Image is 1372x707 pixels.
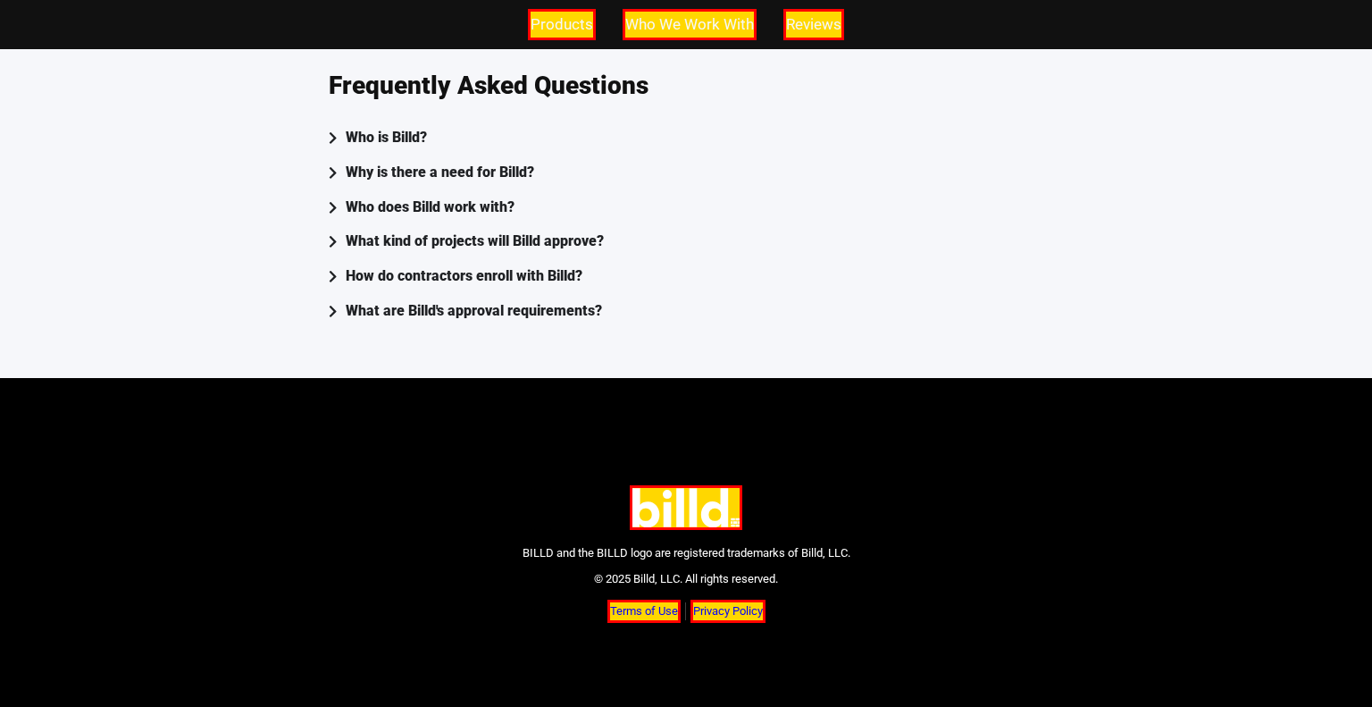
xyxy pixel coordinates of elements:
[329,229,1043,255] summary: What kind of projects will Billd approve?
[346,125,427,151] div: Who is Billd?
[346,229,604,255] div: What kind of projects will Billd approve?
[625,12,754,38] span: Who We Work With
[346,299,602,324] div: What are Billd's approval requirements?
[607,600,765,623] nav: Menu
[329,125,1043,324] div: Accordion. Open links with Enter or Space, close with Escape, and navigate with Arrow Keys
[783,9,844,40] a: Reviews
[329,160,1043,186] summary: Why is there a need for Billd?
[528,9,596,40] a: Products
[346,160,534,186] div: Why is there a need for Billd?
[623,9,757,40] a: Who We Work With
[329,73,648,98] h3: Frequently Asked Questions
[329,195,1043,221] summary: Who does Billd work with?
[690,600,765,623] a: Privacy Policy
[523,546,850,585] span: BILLD and the BILLD logo are registered trademarks of Billd, LLC. © 2025 Billd, LLC. All rights r...
[531,12,593,38] span: Products
[346,264,582,290] div: How do contractors enroll with Billd?
[329,125,1043,151] summary: Who is Billd?
[607,600,681,623] a: Terms of Use
[786,12,841,38] span: Reviews
[329,264,1043,290] summary: How do contractors enroll with Billd?
[329,299,1043,324] summary: What are Billd's approval requirements?
[346,195,514,221] div: Who does Billd work with?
